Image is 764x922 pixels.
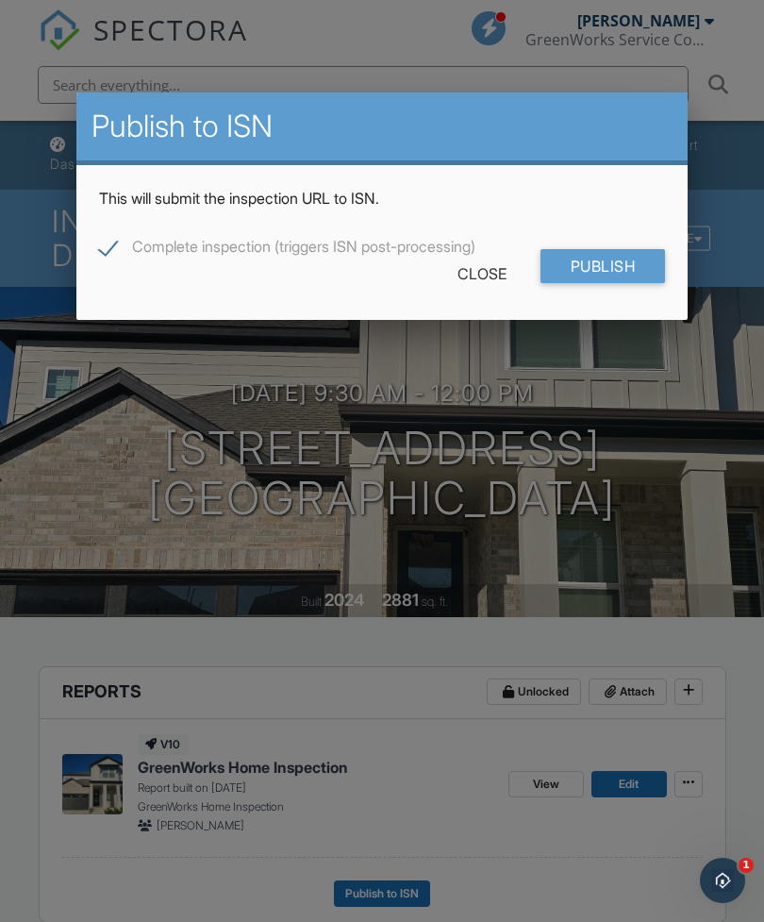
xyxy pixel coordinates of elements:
[99,188,665,209] p: This will submit the inspection URL to ISN.
[739,858,754,873] span: 1
[427,257,537,291] div: Close
[700,858,745,903] iframe: Intercom live chat
[91,108,673,145] h2: Publish to ISN
[540,249,666,283] input: Publish
[99,238,475,261] label: Complete inspection (triggers ISN post-processing)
